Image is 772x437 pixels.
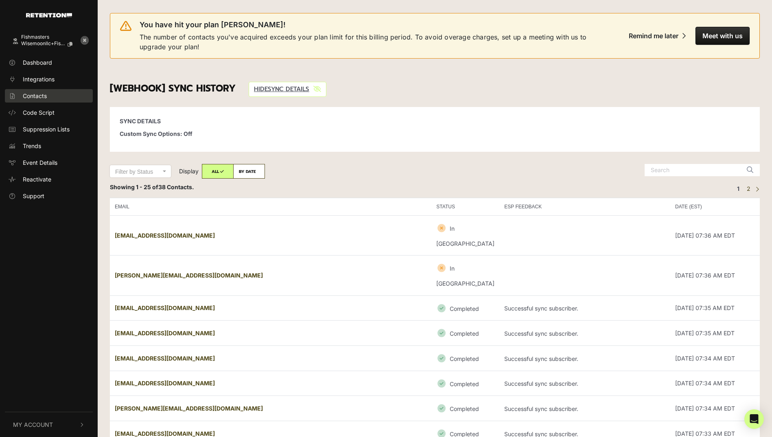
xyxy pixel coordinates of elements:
a: Dashboard [5,56,93,69]
strong: [EMAIL_ADDRESS][DOMAIN_NAME] [115,355,215,362]
small: Completed [450,405,479,412]
span: 38 Contacts. [158,184,194,190]
strong: SYNC DETAILS [120,118,161,125]
a: Contacts [5,89,93,103]
a: HIDESYNC DETAILS [249,82,326,97]
a: Suppression Lists [5,122,93,136]
div: Fishmasters [21,34,79,40]
div: Remind me later [629,32,678,40]
strong: [EMAIL_ADDRESS][DOMAIN_NAME] [115,380,215,387]
span: Display [179,168,199,175]
span: You have hit your plan [PERSON_NAME]! [140,20,286,30]
strong: [PERSON_NAME][EMAIL_ADDRESS][DOMAIN_NAME] [115,272,263,279]
span: Code Script [23,108,55,117]
p: Successful sync subscriber. [504,305,578,312]
strong: [EMAIL_ADDRESS][DOMAIN_NAME] [115,232,215,239]
span: Support [23,192,44,200]
span: Reactivate [23,175,51,184]
p: Successful sync subscriber. [504,356,578,363]
span: wisemoonllc+fishm... [21,41,65,46]
span: Integrations [23,75,55,83]
span: Dashboard [23,58,52,67]
span: Event Details [23,158,57,167]
small: Completed [450,330,479,337]
a: Integrations [5,72,93,86]
button: Remind me later [622,27,692,45]
span: Suppression Lists [23,125,70,133]
span: Trends [23,142,41,150]
span: HIDE [254,85,268,94]
button: Meet with us [695,27,750,45]
small: Completed [450,305,479,312]
td: [DATE] 07:34 AM EDT [670,371,760,396]
span: My Account [13,420,53,429]
td: [DATE] 07:34 AM EDT [670,396,760,421]
div: Open Intercom Messenger [744,409,764,429]
div: Pagination [733,183,760,194]
td: [DATE] 07:35 AM EDT [670,321,760,346]
em: Page 1 [734,184,742,193]
a: Code Script [5,106,93,119]
small: Completed [450,355,479,362]
strong: Custom Sync Options: Off [120,130,192,137]
small: In [GEOGRAPHIC_DATA] [436,265,494,287]
a: Reactivate [5,173,93,186]
th: EMAIL [110,198,431,215]
td: [DATE] 07:35 AM EDT [670,295,760,321]
span: Contacts [23,92,47,100]
p: Successful sync subscriber. [504,330,578,337]
th: ESP FEEDBACK [499,198,670,215]
th: DATE (EST) [670,198,760,215]
label: ALL [202,164,234,179]
input: Search [645,164,742,176]
a: Support [5,189,93,203]
label: BY DATE [233,164,265,179]
a: Trends [5,139,93,153]
a: Event Details [5,156,93,169]
td: [DATE] 07:34 AM EDT [670,345,760,371]
p: Successful sync subscriber. [504,406,578,413]
span: Filter by Status [115,168,153,175]
strong: Showing 1 - 25 of [110,184,194,190]
a: Page 2 [744,184,753,193]
img: Retention.com [26,13,72,17]
td: [DATE] 07:36 AM EDT [670,215,760,255]
small: Completed [450,380,479,387]
td: [DATE] 07:36 AM EDT [670,256,760,295]
strong: [EMAIL_ADDRESS][DOMAIN_NAME] [115,430,215,437]
span: The number of contacts you've acquired exceeds your plan limit for this billing period. To avoid ... [140,32,601,52]
button: My Account [5,412,93,437]
strong: [PERSON_NAME][EMAIL_ADDRESS][DOMAIN_NAME] [115,405,263,412]
strong: [EMAIL_ADDRESS][DOMAIN_NAME] [115,304,215,311]
span: [Webhook] SYNC HISTORY [110,81,236,96]
strong: [EMAIL_ADDRESS][DOMAIN_NAME] [115,330,215,336]
p: Successful sync subscriber. [504,380,578,387]
a: Fishmasters wisemoonllc+fishm... [5,31,77,52]
th: STATUS [431,198,499,215]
